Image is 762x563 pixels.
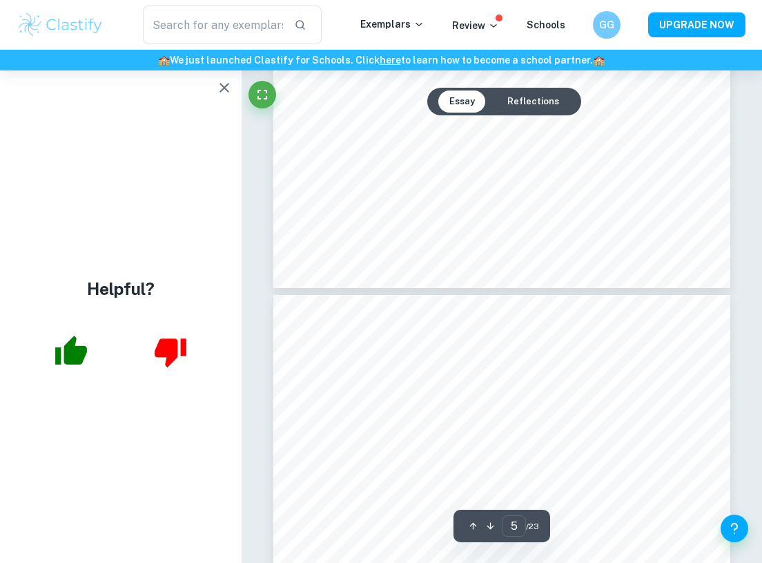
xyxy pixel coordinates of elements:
button: Fullscreen [248,81,276,108]
button: Essay [438,90,486,113]
button: Help and Feedback [721,515,748,542]
img: Clastify logo [17,11,104,39]
button: GG [593,11,621,39]
p: Exemplars [360,17,424,32]
p: Review [452,18,499,33]
h6: We just launched Clastify for Schools. Click to learn how to become a school partner. [3,53,759,68]
input: Search for any exemplars... [143,6,284,44]
h4: Helpful? [87,276,155,301]
span: 🏫 [158,55,170,66]
button: UPGRADE NOW [648,12,745,37]
button: Reflections [496,90,570,113]
h6: GG [599,17,615,32]
a: Schools [527,19,565,30]
span: 🏫 [593,55,605,66]
span: / 23 [526,520,539,533]
a: here [380,55,401,66]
